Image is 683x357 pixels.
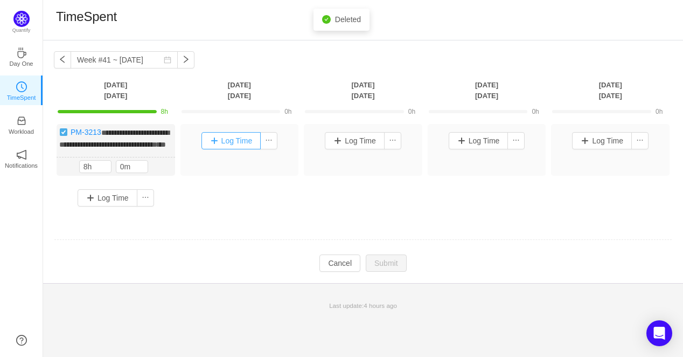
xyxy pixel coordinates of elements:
[178,79,302,101] th: [DATE] [DATE]
[137,189,154,207] button: icon: ellipsis
[13,11,30,27] img: Quantify
[201,132,261,149] button: Log Time
[16,115,27,126] i: icon: inbox
[16,119,27,129] a: icon: inboxWorkload
[16,81,27,92] i: icon: clock-circle
[329,302,397,309] span: Last update:
[7,93,36,102] p: TimeSpent
[59,128,68,136] img: 10738
[322,15,331,24] i: icon: check-circle
[284,108,291,115] span: 0h
[56,9,117,25] h1: TimeSpent
[301,79,425,101] th: [DATE] [DATE]
[71,51,178,68] input: Select a week
[325,132,385,149] button: Log Time
[16,47,27,58] i: icon: coffee
[71,128,101,136] a: PM-3213
[656,108,663,115] span: 0h
[449,132,508,149] button: Log Time
[532,108,539,115] span: 0h
[16,85,27,95] a: icon: clock-circleTimeSpent
[9,127,34,136] p: Workload
[408,108,415,115] span: 0h
[12,27,31,35] p: Quantify
[16,51,27,61] a: icon: coffeeDay One
[366,255,407,272] button: Submit
[548,79,672,101] th: [DATE] [DATE]
[16,153,27,163] a: icon: notificationNotifications
[507,132,525,149] button: icon: ellipsis
[16,335,27,346] a: icon: question-circle
[78,189,137,207] button: Log Time
[384,132,401,149] button: icon: ellipsis
[16,149,27,160] i: icon: notification
[164,56,171,64] i: icon: calendar
[161,108,168,115] span: 8h
[631,132,649,149] button: icon: ellipsis
[54,51,71,68] button: icon: left
[5,161,38,170] p: Notifications
[425,79,549,101] th: [DATE] [DATE]
[335,15,361,24] span: Deleted
[177,51,194,68] button: icon: right
[646,320,672,346] div: Open Intercom Messenger
[260,132,277,149] button: icon: ellipsis
[54,79,178,101] th: [DATE] [DATE]
[319,255,360,272] button: Cancel
[9,59,33,68] p: Day One
[572,132,632,149] button: Log Time
[364,302,397,309] span: 4 hours ago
